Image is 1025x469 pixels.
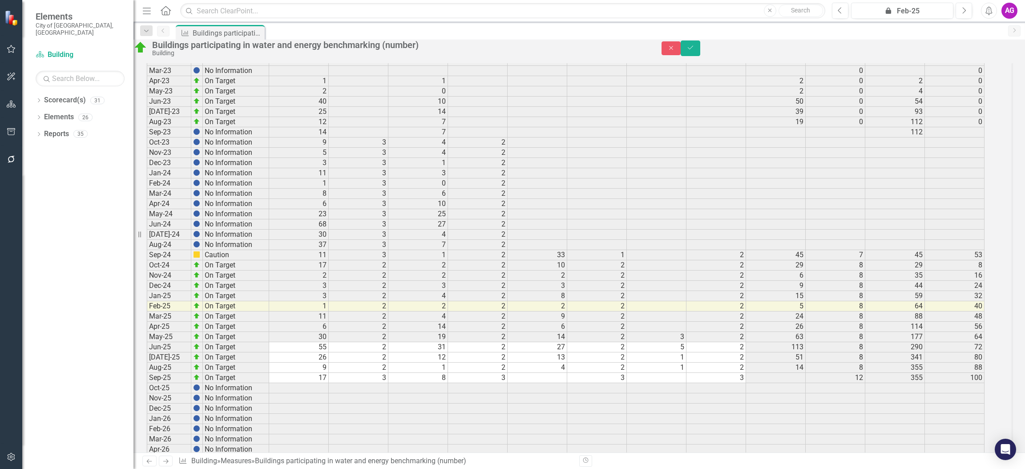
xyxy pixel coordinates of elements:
td: 35 [865,271,925,281]
td: 45 [746,250,806,260]
td: 2 [567,342,627,352]
img: zOikAAAAAElFTkSuQmCC [193,282,200,289]
td: 2 [448,240,508,250]
div: Buildings participating in water and energy benchmarking (number) [152,40,644,50]
img: zOikAAAAAElFTkSuQmCC [193,97,200,105]
td: Jun-24 [147,219,191,230]
td: 59 [865,291,925,301]
td: 2 [567,260,627,271]
td: 3 [329,209,388,219]
td: 64 [925,332,985,342]
td: 2 [329,332,388,342]
td: 2 [686,260,746,271]
td: 6 [388,189,448,199]
td: 8 [806,281,865,291]
td: Sep-24 [147,250,191,260]
td: On Target [203,291,269,301]
td: 113 [746,342,806,352]
img: BgCOk07PiH71IgAAAABJRU5ErkJggg== [193,138,200,146]
td: Jan-25 [147,291,191,301]
td: Dec-23 [147,158,191,168]
td: Caution [203,250,269,260]
td: No Information [203,158,269,168]
td: 2 [567,322,627,332]
td: 56 [925,322,985,332]
td: 0 [925,107,985,117]
img: BgCOk07PiH71IgAAAABJRU5ErkJggg== [193,241,200,248]
td: 2 [448,158,508,168]
td: No Information [203,230,269,240]
td: 2 [746,76,806,86]
td: 2 [448,271,508,281]
td: 10 [388,97,448,107]
td: 2 [448,281,508,291]
td: 17 [269,260,329,271]
td: 3 [329,250,388,260]
img: zOikAAAAAElFTkSuQmCC [193,343,200,350]
td: 13 [508,352,567,363]
td: On Target [203,76,269,86]
td: 0 [806,66,865,76]
td: 50 [746,97,806,107]
td: 40 [269,97,329,107]
a: Building [36,50,125,60]
td: Apr-24 [147,199,191,209]
td: 8 [806,322,865,332]
td: 5 [627,342,686,352]
td: 3 [329,158,388,168]
td: 3 [329,168,388,178]
td: 2 [448,250,508,260]
img: BgCOk07PiH71IgAAAABJRU5ErkJggg== [193,220,200,227]
td: 4 [388,291,448,301]
td: 2 [567,281,627,291]
td: [DATE]-25 [147,352,191,363]
td: 8 [806,271,865,281]
td: 2 [388,260,448,271]
td: 1 [269,301,329,311]
td: 27 [388,219,448,230]
img: zOikAAAAAElFTkSuQmCC [193,271,200,279]
img: BgCOk07PiH71IgAAAABJRU5ErkJggg== [193,210,200,217]
td: 3 [627,332,686,342]
td: Aug-24 [147,240,191,250]
td: 29 [746,260,806,271]
td: 177 [865,332,925,342]
img: zOikAAAAAElFTkSuQmCC [193,292,200,299]
td: 6 [269,322,329,332]
td: 2 [448,311,508,322]
td: 3 [329,230,388,240]
td: 14 [508,332,567,342]
td: No Information [203,127,269,137]
td: 11 [269,311,329,322]
td: May-23 [147,86,191,97]
td: 2 [686,332,746,342]
td: On Target [203,107,269,117]
td: 2 [448,260,508,271]
td: 8 [806,332,865,342]
td: Sep-23 [147,127,191,137]
td: 12 [269,117,329,127]
img: zOikAAAAAElFTkSuQmCC [193,118,200,125]
td: 48 [925,311,985,322]
td: 4 [388,148,448,158]
td: On Target [203,260,269,271]
td: 0 [806,76,865,86]
td: 3 [329,189,388,199]
td: No Information [203,148,269,158]
td: 2 [686,281,746,291]
td: 14 [269,127,329,137]
td: 2 [448,178,508,189]
td: 2 [448,342,508,352]
td: 0 [925,97,985,107]
td: 1 [388,76,448,86]
td: [DATE]-23 [147,107,191,117]
td: 8 [806,301,865,311]
td: 6 [508,322,567,332]
td: 2 [448,168,508,178]
a: Reports [44,129,69,139]
td: On Target [203,86,269,97]
td: 54 [865,97,925,107]
a: Scorecard(s) [44,95,86,105]
td: Oct-23 [147,137,191,148]
td: 12 [388,352,448,363]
